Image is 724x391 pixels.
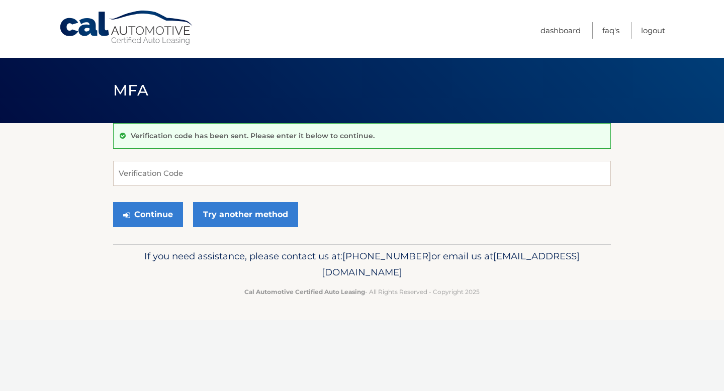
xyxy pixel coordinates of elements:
a: Logout [641,22,665,39]
button: Continue [113,202,183,227]
a: Dashboard [540,22,581,39]
span: MFA [113,81,148,100]
input: Verification Code [113,161,611,186]
p: If you need assistance, please contact us at: or email us at [120,248,604,280]
span: [EMAIL_ADDRESS][DOMAIN_NAME] [322,250,580,278]
p: Verification code has been sent. Please enter it below to continue. [131,131,375,140]
a: Try another method [193,202,298,227]
span: [PHONE_NUMBER] [342,250,431,262]
a: Cal Automotive [59,10,195,46]
p: - All Rights Reserved - Copyright 2025 [120,286,604,297]
a: FAQ's [602,22,619,39]
strong: Cal Automotive Certified Auto Leasing [244,288,365,296]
